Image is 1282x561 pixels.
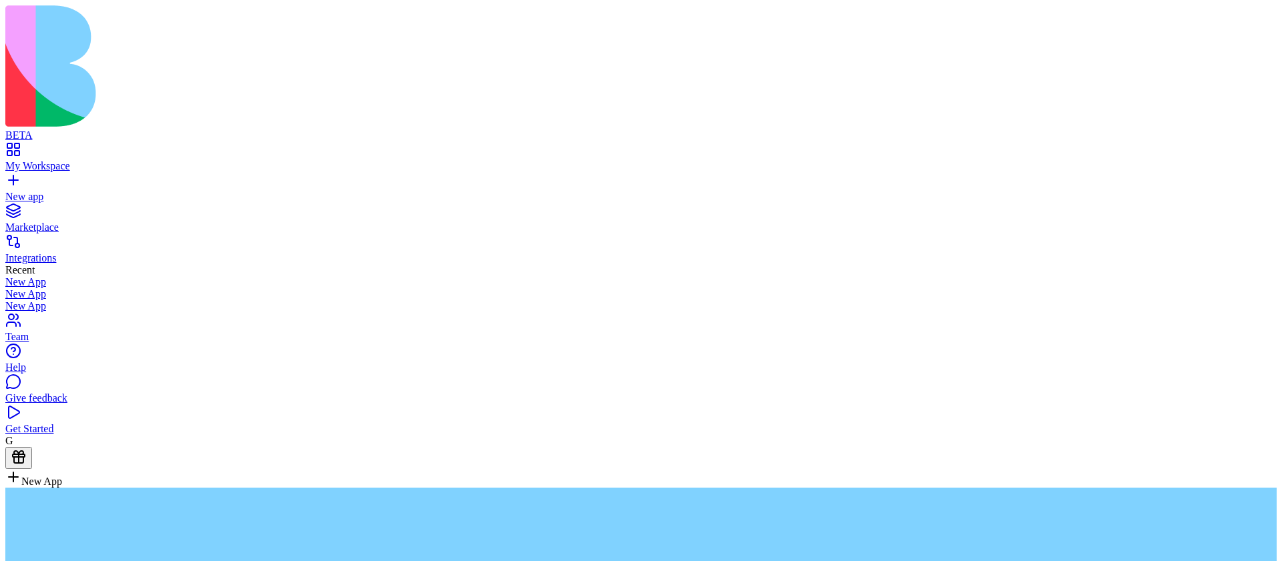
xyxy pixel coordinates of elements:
span: New App [21,476,62,487]
div: Team [5,331,1277,343]
div: Marketplace [5,221,1277,233]
a: Integrations [5,240,1277,264]
span: Recent [5,264,35,275]
a: Help [5,350,1277,374]
div: My Workspace [5,160,1277,172]
a: Give feedback [5,380,1277,404]
div: Help [5,362,1277,374]
a: New App [5,276,1277,288]
div: Integrations [5,252,1277,264]
a: BETA [5,117,1277,141]
a: Get Started [5,411,1277,435]
div: Give feedback [5,392,1277,404]
a: Team [5,319,1277,343]
span: G [5,435,13,446]
div: Get Started [5,423,1277,435]
a: Marketplace [5,209,1277,233]
div: New app [5,191,1277,203]
a: New app [5,179,1277,203]
a: My Workspace [5,148,1277,172]
a: New App [5,300,1277,312]
div: BETA [5,129,1277,141]
a: New App [5,288,1277,300]
img: logo [5,5,542,127]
